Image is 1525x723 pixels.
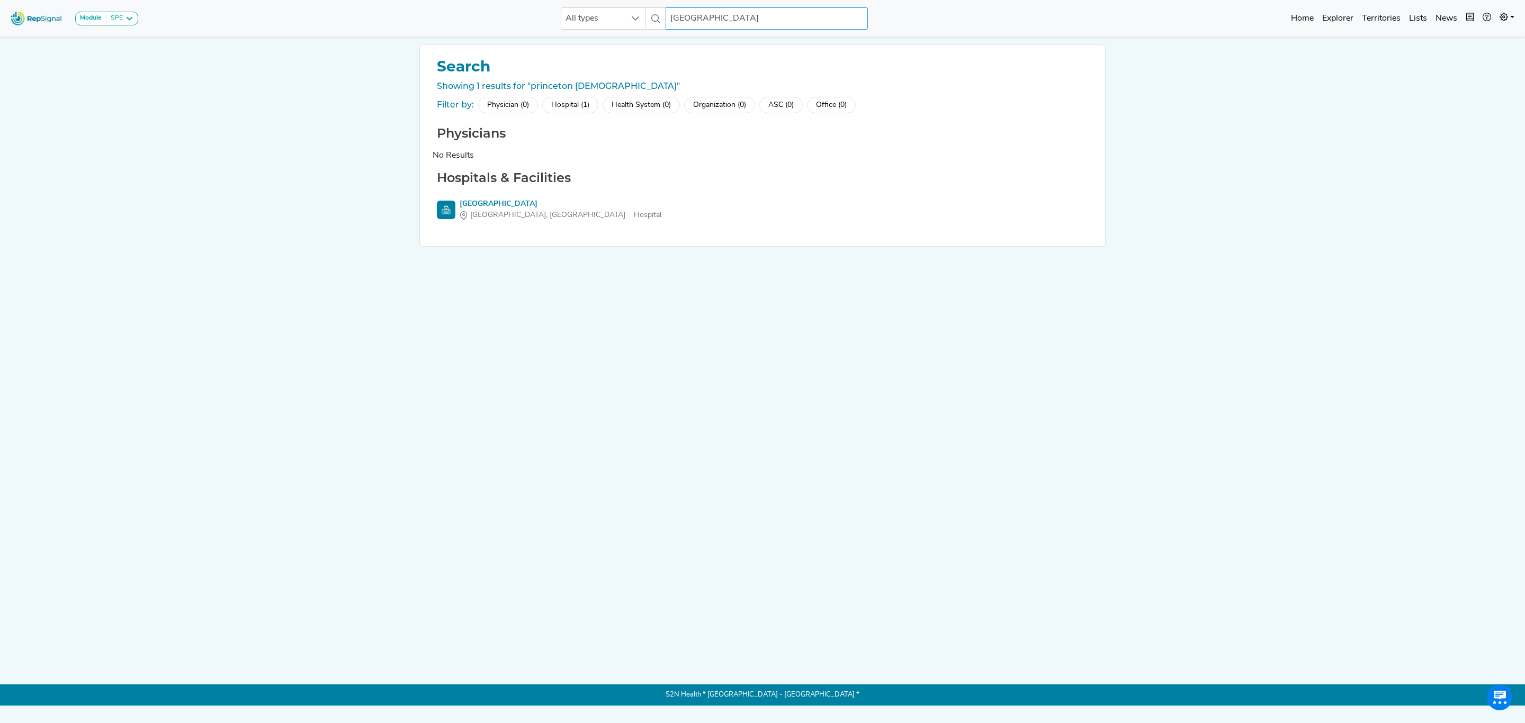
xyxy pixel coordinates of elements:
[433,149,1092,162] div: No Results
[478,97,538,113] div: Physician (0)
[1358,8,1405,29] a: Territories
[460,198,661,210] div: [GEOGRAPHIC_DATA]
[437,98,474,111] div: Filter by:
[80,15,102,21] strong: Module
[106,14,123,23] div: SPE
[437,198,1088,221] a: [GEOGRAPHIC_DATA][GEOGRAPHIC_DATA], [GEOGRAPHIC_DATA]Hospital
[433,170,1092,186] h2: Hospitals & Facilities
[542,97,598,113] div: Hospital (1)
[460,210,661,221] div: Hospital
[433,80,1092,93] div: Showing 1 results for "princeton [DEMOGRAPHIC_DATA]"
[419,684,1106,706] p: S2N Health * [GEOGRAPHIC_DATA] - [GEOGRAPHIC_DATA] *
[1431,8,1461,29] a: News
[437,201,455,219] img: Hospital Search Icon
[1461,8,1478,29] button: Intel Book
[433,126,1092,141] h2: Physicians
[1405,8,1431,29] a: Lists
[1287,8,1318,29] a: Home
[561,8,625,29] span: All types
[75,12,138,25] button: ModuleSPE
[470,210,625,221] span: [GEOGRAPHIC_DATA], [GEOGRAPHIC_DATA]
[666,7,868,30] input: Search a physician or facility
[603,97,680,113] div: Health System (0)
[1318,8,1358,29] a: Explorer
[433,58,1092,76] h1: Search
